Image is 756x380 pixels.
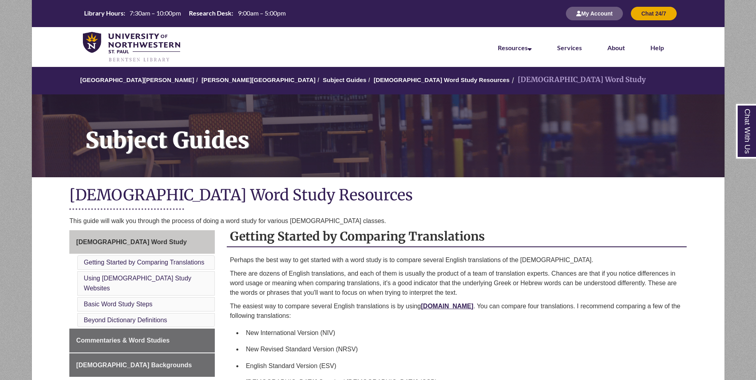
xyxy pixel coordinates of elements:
span: [DEMOGRAPHIC_DATA] Word Study [76,239,187,245]
h2: Getting Started by Comparing Translations [227,226,687,247]
a: Chat 24/7 [631,10,676,17]
a: [DOMAIN_NAME] [421,303,473,309]
a: Subject Guides [323,76,366,83]
span: This guide will walk you through the process of doing a word study for various [DEMOGRAPHIC_DATA]... [69,217,386,224]
a: My Account [566,10,623,17]
button: Chat 24/7 [631,7,676,20]
h1: [DEMOGRAPHIC_DATA] Word Study Resources [69,185,686,206]
a: Getting Started by Comparing Translations [84,259,204,266]
a: [DEMOGRAPHIC_DATA] Word Study Resources [374,76,510,83]
th: Library Hours: [81,9,126,18]
a: About [607,44,625,51]
a: [DEMOGRAPHIC_DATA] Backgrounds [69,353,215,377]
th: Research Desk: [186,9,234,18]
a: Resources [498,44,532,51]
a: Services [557,44,582,51]
span: 9:00am – 5:00pm [238,9,286,17]
a: Commentaries & Word Studies [69,329,215,353]
p: The easiest way to compare several English translations is by using . You can compare four transl... [230,302,683,321]
a: Help [650,44,664,51]
a: Beyond Dictionary Definitions [84,317,167,323]
h1: Subject Guides [77,94,725,167]
span: Commentaries & Word Studies [76,337,169,344]
p: Perhaps the best way to get started with a word study is to compare several English translations ... [230,255,683,265]
a: Hours Today [81,9,289,18]
span: 7:30am – 10:00pm [130,9,181,17]
a: Subject Guides [32,94,725,177]
li: English Standard Version (ESV) [243,358,683,374]
a: Basic Word Study Steps [84,301,152,308]
span: [DEMOGRAPHIC_DATA] Backgrounds [76,362,192,368]
p: There are dozens of English translations, and each of them is usually the product of a team of tr... [230,269,683,298]
a: [PERSON_NAME][GEOGRAPHIC_DATA] [202,76,316,83]
a: [GEOGRAPHIC_DATA][PERSON_NAME] [80,76,194,83]
li: [DEMOGRAPHIC_DATA] Word Study [510,74,646,86]
button: My Account [566,7,623,20]
a: Using [DEMOGRAPHIC_DATA] Study Websites [84,275,191,292]
img: UNWSP Library Logo [83,32,181,63]
a: [DEMOGRAPHIC_DATA] Word Study [69,230,215,254]
li: New Revised Standard Version (NRSV) [243,341,683,358]
li: New International Version (NIV) [243,325,683,341]
div: Guide Page Menu [69,230,215,377]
